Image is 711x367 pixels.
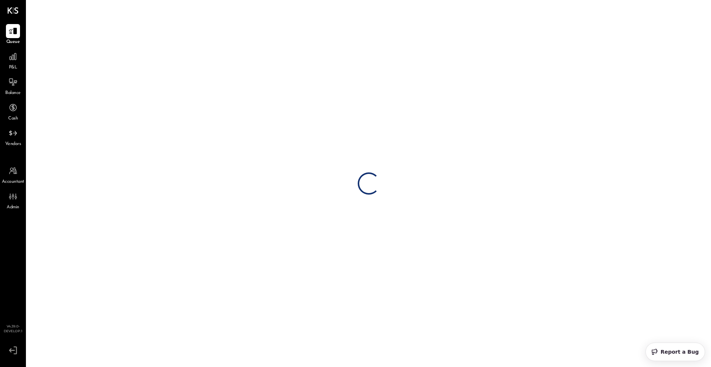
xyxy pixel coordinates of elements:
[0,101,26,122] a: Cash
[0,164,26,185] a: Accountant
[0,50,26,71] a: P&L
[7,204,19,211] span: Admin
[6,39,20,46] span: Queue
[0,75,26,97] a: Balance
[5,141,21,148] span: Vendors
[0,126,26,148] a: Vendors
[5,90,21,97] span: Balance
[2,179,24,185] span: Accountant
[0,189,26,211] a: Admin
[0,24,26,46] a: Queue
[8,115,18,122] span: Cash
[9,64,17,71] span: P&L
